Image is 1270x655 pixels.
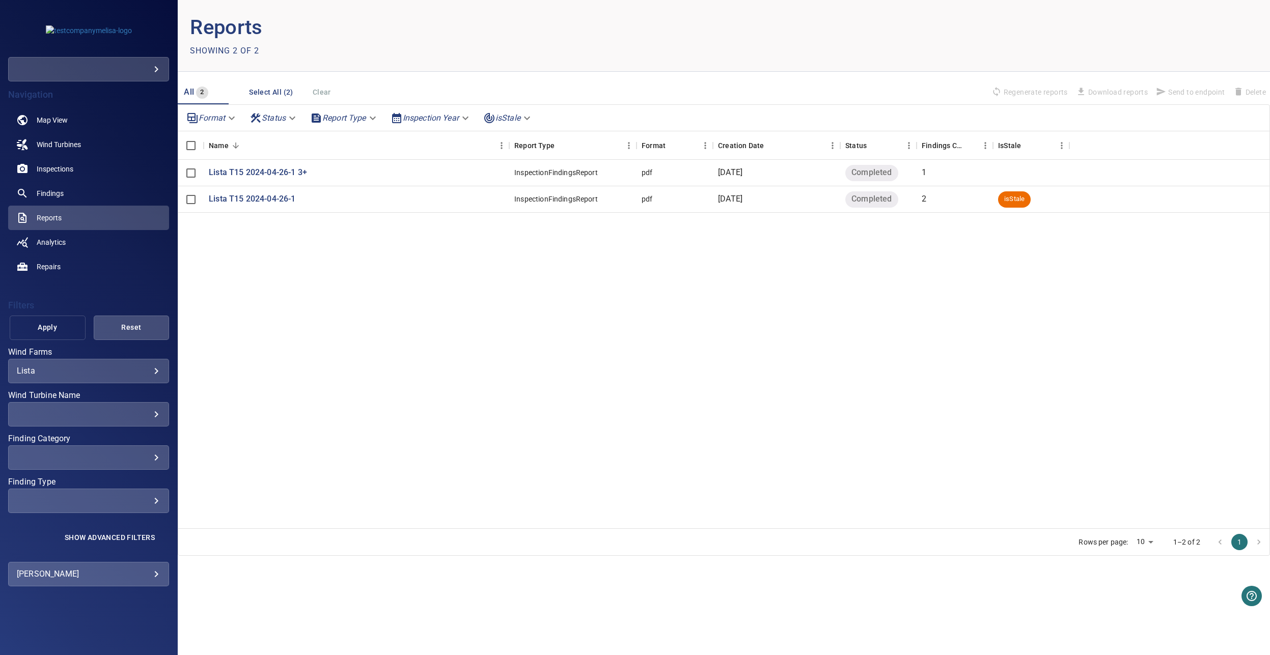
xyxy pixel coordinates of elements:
[37,262,61,272] span: Repairs
[10,316,86,340] button: Apply
[1054,138,1069,153] button: Menu
[8,132,169,157] a: windturbines noActive
[555,138,569,153] button: Sort
[8,300,169,310] h4: Filters
[8,206,169,230] a: reports active
[713,131,840,160] div: Creation Date
[8,402,169,426] div: Wind Turbine Name
[37,213,62,223] span: Reports
[1021,138,1035,153] button: Sort
[963,138,978,153] button: Sort
[718,193,742,205] p: [DATE]
[922,193,926,205] p: 2
[262,113,286,123] em: Status
[8,90,169,100] h4: Navigation
[514,167,598,178] div: InspectionFindingsReport
[922,131,963,160] div: Findings Count
[184,87,194,97] span: All
[718,131,764,160] div: Creation Date
[845,131,867,160] div: Status
[642,167,652,178] div: pdf
[46,25,132,36] img: testcompanymelisa-logo
[825,138,840,153] button: Menu
[8,489,169,513] div: Finding Type
[8,359,169,383] div: Wind Farms
[998,194,1031,204] span: isStale
[642,194,652,204] div: pdf
[666,138,680,153] button: Sort
[37,237,66,247] span: Analytics
[403,113,459,123] em: Inspection Year
[514,131,555,160] div: Report Type
[621,138,637,153] button: Menu
[1173,537,1200,547] p: 1–2 of 2
[8,230,169,254] a: analytics noActive
[37,115,68,125] span: Map View
[37,164,73,174] span: Inspections
[204,131,509,160] div: Name
[978,138,993,153] button: Menu
[718,167,742,179] p: [DATE]
[764,138,778,153] button: Sort
[306,109,382,127] div: Report Type
[1079,537,1128,547] p: Rows per page:
[922,167,926,179] p: 1
[698,138,713,153] button: Menu
[17,566,160,582] div: [PERSON_NAME]
[642,131,666,160] div: Format
[8,478,169,486] label: Finding Type
[845,193,898,205] span: Completed
[59,529,161,546] button: Show Advanced Filters
[199,113,225,123] em: Format
[8,435,169,443] label: Finding Category
[901,138,917,153] button: Menu
[209,193,295,205] a: Lista T15 2024-04-26-1
[190,12,724,43] p: Reports
[37,139,81,150] span: Wind Turbines
[840,131,917,160] div: Status
[8,391,169,400] label: Wind Turbine Name
[322,113,366,123] em: Report Type
[8,181,169,206] a: findings noActive
[8,157,169,181] a: inspections noActive
[245,109,302,127] div: Status
[386,109,475,127] div: Inspection Year
[209,131,229,160] div: Name
[229,138,243,153] button: Sort
[8,57,169,81] div: testcompanymelisa
[637,131,713,160] div: Format
[209,167,307,179] a: Lista T15 2024-04-26-1 3+
[65,533,155,542] span: Show Advanced Filters
[8,348,169,356] label: Wind Farms
[993,131,1069,160] div: IsStale
[8,254,169,279] a: repairs noActive
[867,138,881,153] button: Sort
[845,167,898,179] span: Completed
[94,316,170,340] button: Reset
[1231,534,1248,550] button: page 1
[495,113,520,123] em: isStale
[514,194,598,204] div: InspectionFindingsReport
[1133,534,1157,549] div: 10
[17,366,160,376] div: Lista
[106,321,157,334] span: Reset
[245,83,297,102] button: Select All (2)
[1210,534,1268,550] nav: pagination navigation
[22,321,73,334] span: Apply
[8,108,169,132] a: map noActive
[182,109,241,127] div: Format
[8,445,169,470] div: Finding Category
[196,87,208,98] span: 2
[494,138,509,153] button: Menu
[37,188,64,198] span: Findings
[479,109,537,127] div: isStale
[917,131,993,160] div: Findings Count
[998,131,1021,160] div: Findings in the reports are outdated due to being updated or removed. IsStale reports do not repr...
[190,45,259,57] p: Showing 2 of 2
[509,131,637,160] div: Report Type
